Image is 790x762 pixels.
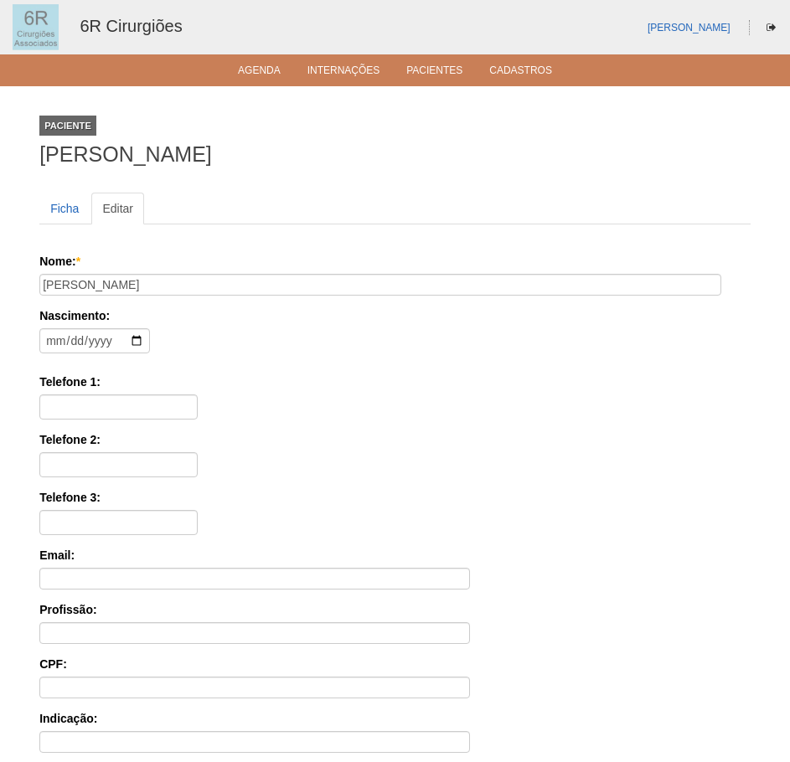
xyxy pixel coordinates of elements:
a: Internações [307,64,380,81]
label: Nascimento: [39,307,745,324]
label: Telefone 1: [39,373,751,390]
label: Indicação: [39,710,751,727]
a: Ficha [39,193,90,224]
label: Telefone 3: [39,489,751,506]
label: Telefone 2: [39,431,751,448]
div: Paciente [39,116,96,136]
label: Email: [39,547,751,564]
label: Profissão: [39,601,751,618]
a: Agenda [238,64,281,81]
i: Sair [767,23,776,33]
label: CPF: [39,656,751,672]
a: Cadastros [489,64,552,81]
a: 6R Cirurgiões [80,17,182,35]
a: Pacientes [406,64,462,81]
a: Editar [91,193,144,224]
h1: [PERSON_NAME] [39,144,751,165]
a: [PERSON_NAME] [648,22,731,33]
label: Nome: [39,253,751,270]
span: Este campo é obrigatório. [76,255,80,268]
